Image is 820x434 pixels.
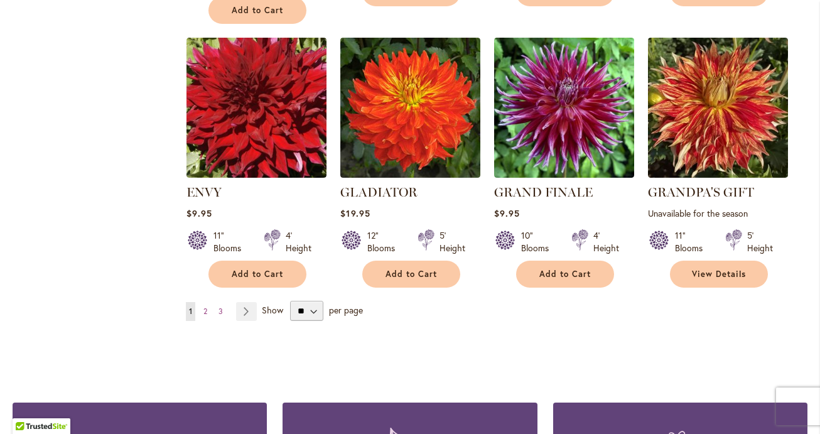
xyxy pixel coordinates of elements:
a: GLADIATOR [340,185,418,200]
div: 12" Blooms [367,229,402,254]
span: Add to Cart [232,5,283,16]
img: Grand Finale [494,38,634,178]
div: 10" Blooms [521,229,556,254]
span: Add to Cart [539,269,591,279]
span: View Details [692,269,746,279]
a: Envy [186,168,326,180]
a: 3 [215,302,226,321]
a: Grand Finale [494,168,634,180]
a: Grandpa's Gift [648,168,788,180]
div: 5' Height [440,229,465,254]
div: 11" Blooms [213,229,249,254]
button: Add to Cart [208,261,306,288]
span: 2 [203,307,207,316]
span: 3 [218,307,223,316]
span: Show [262,304,283,316]
div: 4' Height [286,229,311,254]
img: Gladiator [340,38,480,178]
a: ENVY [186,185,222,200]
a: GRAND FINALE [494,185,593,200]
a: GRANDPA'S GIFT [648,185,754,200]
a: 2 [200,302,210,321]
img: Envy [186,38,326,178]
div: 11" Blooms [675,229,710,254]
a: View Details [670,261,768,288]
img: Grandpa's Gift [648,38,788,178]
iframe: Launch Accessibility Center [9,389,45,425]
a: Gladiator [340,168,480,180]
span: $9.95 [186,207,212,219]
span: Add to Cart [386,269,437,279]
span: 1 [189,307,192,316]
p: Unavailable for the season [648,207,788,219]
button: Add to Cart [362,261,460,288]
div: 4' Height [593,229,619,254]
span: $9.95 [494,207,519,219]
span: $19.95 [340,207,370,219]
div: 5' Height [747,229,773,254]
span: Add to Cart [232,269,283,279]
span: per page [329,304,363,316]
button: Add to Cart [516,261,614,288]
